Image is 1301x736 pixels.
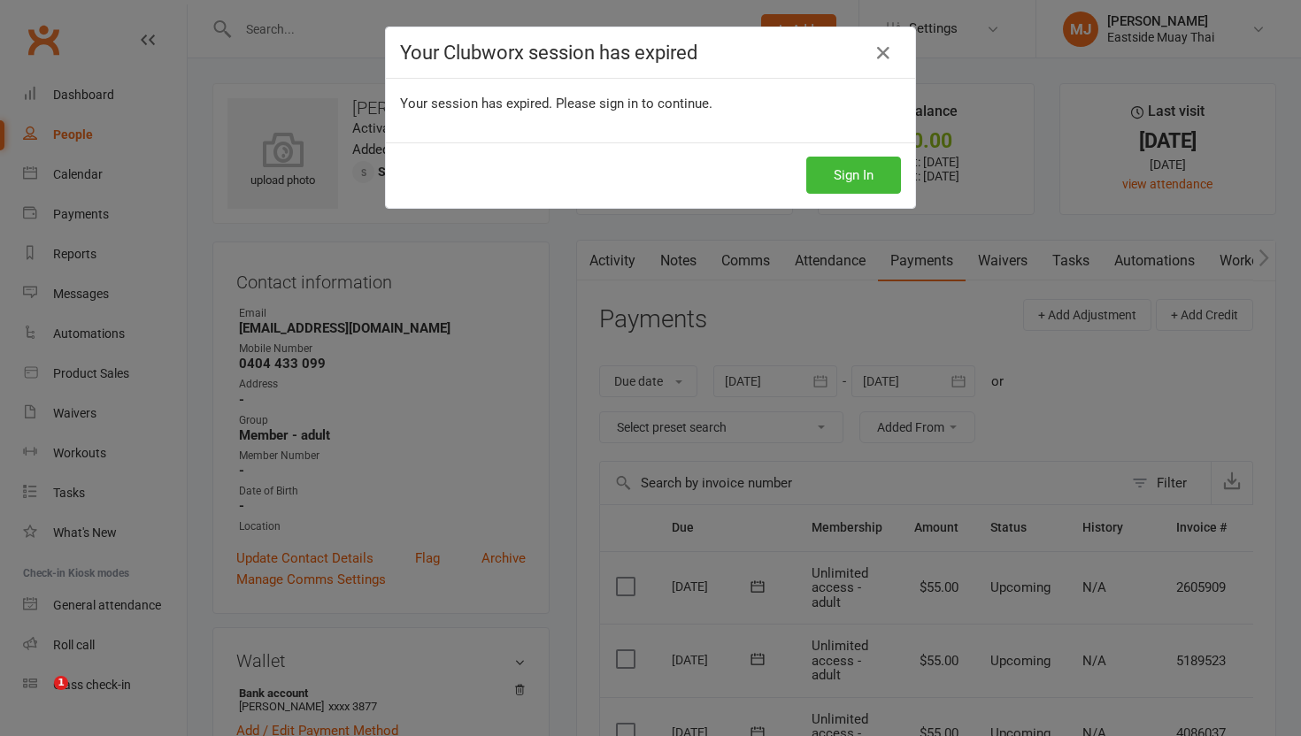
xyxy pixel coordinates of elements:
button: Sign In [806,157,901,194]
span: 1 [54,676,68,690]
span: Your session has expired. Please sign in to continue. [400,96,712,111]
h4: Your Clubworx session has expired [400,42,901,64]
iframe: Intercom live chat [18,676,60,718]
a: Close [869,39,897,67]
